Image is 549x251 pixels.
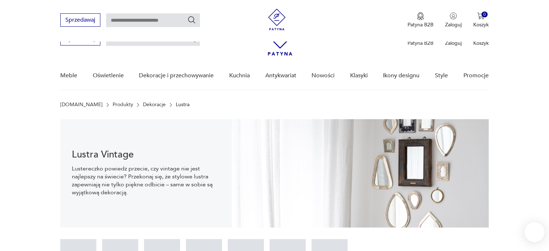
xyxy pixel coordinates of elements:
p: Patyna B2B [408,21,433,28]
img: Ikona medalu [417,12,424,20]
button: 0Koszyk [473,12,489,28]
button: Zaloguj [445,12,462,28]
a: Dekoracje i przechowywanie [139,62,214,90]
iframe: Smartsupp widget button [524,222,545,242]
img: Patyna - sklep z meblami i dekoracjami vintage [266,9,288,30]
img: Lustra [232,119,489,228]
img: Ikonka użytkownika [450,12,457,20]
a: [DOMAIN_NAME] [60,102,103,108]
a: Style [435,62,448,90]
a: Produkty [113,102,133,108]
p: Lustra [176,102,189,108]
a: Sprzedawaj [60,37,100,42]
a: Ikona medaluPatyna B2B [408,12,433,28]
p: Zaloguj [445,40,462,47]
h1: Lustra Vintage [72,150,220,159]
a: Klasyki [350,62,368,90]
p: Lustereczko powiedz przecie, czy vintage nie jest najlepszy na świecie? Przekonaj się, że stylowe... [72,165,220,196]
p: Koszyk [473,21,489,28]
a: Oświetlenie [93,62,124,90]
a: Dekoracje [143,102,166,108]
a: Nowości [311,62,335,90]
p: Patyna B2B [408,40,433,47]
a: Antykwariat [265,62,296,90]
button: Patyna B2B [408,12,433,28]
a: Meble [60,62,77,90]
a: Kuchnia [229,62,250,90]
p: Koszyk [473,40,489,47]
button: Szukaj [187,16,196,24]
a: Ikony designu [383,62,419,90]
img: Ikona koszyka [477,12,484,20]
a: Promocje [463,62,489,90]
a: Sprzedawaj [60,18,100,23]
div: 0 [482,12,488,18]
button: Sprzedawaj [60,13,100,27]
p: Zaloguj [445,21,462,28]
